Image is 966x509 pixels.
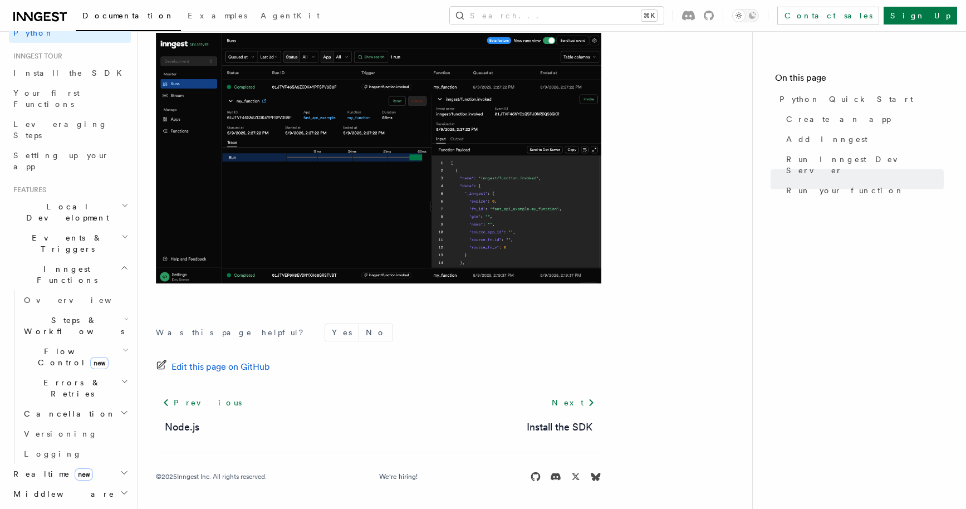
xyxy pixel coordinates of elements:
button: Middleware [9,484,131,504]
a: Run Inngest Dev Server [782,149,944,180]
a: Python [9,23,131,43]
span: Logging [24,449,82,458]
a: Node.js [165,419,199,435]
a: Versioning [19,424,131,444]
span: Local Development [9,201,121,223]
span: Your first Functions [13,89,80,109]
span: Python Quick Start [779,94,913,105]
span: Run Inngest Dev Server [786,154,944,176]
span: Overview [24,296,139,305]
span: Realtime [9,468,93,479]
a: Next [545,393,601,413]
span: Steps & Workflows [19,315,124,337]
a: Run your function [782,180,944,200]
button: Realtimenew [9,464,131,484]
span: Flow Control [19,346,122,368]
button: Steps & Workflows [19,310,131,341]
span: Features [9,185,46,194]
span: Create an app [786,114,891,125]
span: Leveraging Steps [13,120,107,140]
button: Errors & Retries [19,373,131,404]
span: Examples [188,11,247,20]
a: Sign Up [884,7,957,25]
button: Search...⌘K [450,7,664,25]
a: Previous [156,393,248,413]
div: Inngest Functions [9,290,131,464]
button: Local Development [9,197,131,228]
a: Install the SDK [527,419,592,435]
span: Run your function [786,185,904,196]
button: Inngest Functions [9,259,131,290]
span: Inngest Functions [9,263,120,286]
button: Events & Triggers [9,228,131,259]
button: Yes [325,324,359,341]
a: AgentKit [254,3,326,30]
span: Python [13,28,54,37]
a: Add Inngest [782,129,944,149]
a: We're hiring! [379,472,418,481]
a: Edit this page on GitHub [156,359,270,375]
a: Examples [181,3,254,30]
div: © 2025 Inngest Inc. All rights reserved. [156,472,267,481]
a: Overview [19,290,131,310]
span: Setting up your app [13,151,109,171]
button: Flow Controlnew [19,341,131,373]
a: Leveraging Steps [9,114,131,145]
span: Events & Triggers [9,232,121,254]
span: AgentKit [261,11,320,20]
img: quick-start-run.png [156,33,601,283]
span: Cancellation [19,408,116,419]
span: Add Inngest [786,134,867,145]
span: Documentation [82,11,174,20]
span: Inngest tour [9,52,62,61]
button: Cancellation [19,404,131,424]
span: Versioning [24,429,97,438]
a: Logging [19,444,131,464]
a: Documentation [76,3,181,31]
a: Install the SDK [9,63,131,83]
p: Was this page helpful? [156,327,311,338]
a: Your first Functions [9,83,131,114]
button: Toggle dark mode [732,9,759,22]
a: Create an app [782,109,944,129]
a: Contact sales [777,7,879,25]
span: Edit this page on GitHub [171,359,270,375]
button: No [359,324,393,341]
span: Middleware [9,488,115,500]
a: Python Quick Start [775,89,944,109]
span: Install the SDK [13,68,129,77]
span: new [75,468,93,481]
kbd: ⌘K [641,10,657,21]
h4: On this page [775,71,944,89]
span: new [90,357,109,369]
span: Errors & Retries [19,377,121,399]
a: Setting up your app [9,145,131,177]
